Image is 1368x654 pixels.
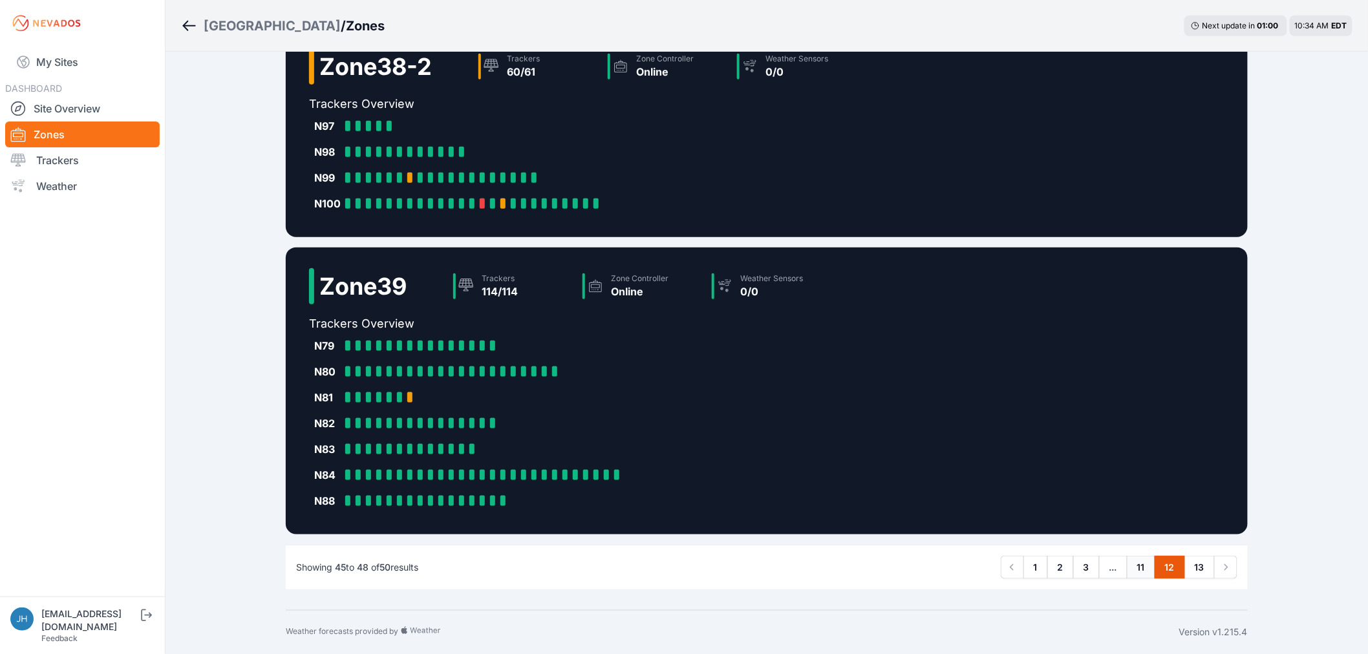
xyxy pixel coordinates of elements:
[482,284,518,299] div: 114/114
[314,144,340,160] div: N98
[707,268,836,304] a: Weather Sensors0/0
[1127,556,1155,579] a: 11
[10,13,83,34] img: Nevados
[346,17,385,35] h3: Zones
[1202,21,1256,30] span: Next update in
[1023,556,1048,579] a: 1
[5,147,160,173] a: Trackers
[314,441,340,457] div: N83
[335,562,346,573] span: 45
[1184,556,1215,579] a: 13
[1179,626,1248,639] div: Version v1.215.4
[5,96,160,121] a: Site Overview
[611,273,668,284] div: Zone Controller
[1001,556,1237,579] nav: Pagination
[5,83,62,94] span: DASHBOARD
[10,607,34,631] img: jhaberkorn@invenergy.com
[5,47,160,78] a: My Sites
[1257,21,1281,31] div: 01 : 00
[507,64,540,79] div: 60/61
[314,364,340,379] div: N80
[740,273,803,284] div: Weather Sensors
[448,268,577,304] a: Trackers114/114
[314,118,340,134] div: N97
[732,48,861,85] a: Weather Sensors0/0
[314,196,340,211] div: N100
[357,562,369,573] span: 48
[1099,556,1128,579] span: ...
[309,95,861,113] h2: Trackers Overview
[1155,556,1185,579] a: 12
[314,338,340,353] div: N79
[181,9,385,43] nav: Breadcrumb
[5,173,160,199] a: Weather
[379,562,390,573] span: 50
[314,467,340,483] div: N84
[319,54,432,79] h2: Zone 38-2
[314,493,340,509] div: N88
[482,273,518,284] div: Trackers
[1047,556,1074,579] a: 2
[611,284,668,299] div: Online
[41,633,78,643] a: Feedback
[765,64,828,79] div: 0/0
[1073,556,1100,579] a: 3
[507,54,540,64] div: Trackers
[740,284,803,299] div: 0/0
[319,273,407,299] h2: Zone 39
[309,315,836,333] h2: Trackers Overview
[286,626,1179,639] div: Weather forecasts provided by
[204,17,341,35] a: [GEOGRAPHIC_DATA]
[1295,21,1329,30] span: 10:34 AM
[473,48,603,85] a: Trackers60/61
[341,17,346,35] span: /
[314,390,340,405] div: N81
[296,561,418,574] p: Showing to of results
[314,416,340,431] div: N82
[314,170,340,185] div: N99
[636,54,694,64] div: Zone Controller
[765,54,828,64] div: Weather Sensors
[41,607,138,633] div: [EMAIL_ADDRESS][DOMAIN_NAME]
[636,64,694,79] div: Online
[1332,21,1347,30] span: EDT
[5,121,160,147] a: Zones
